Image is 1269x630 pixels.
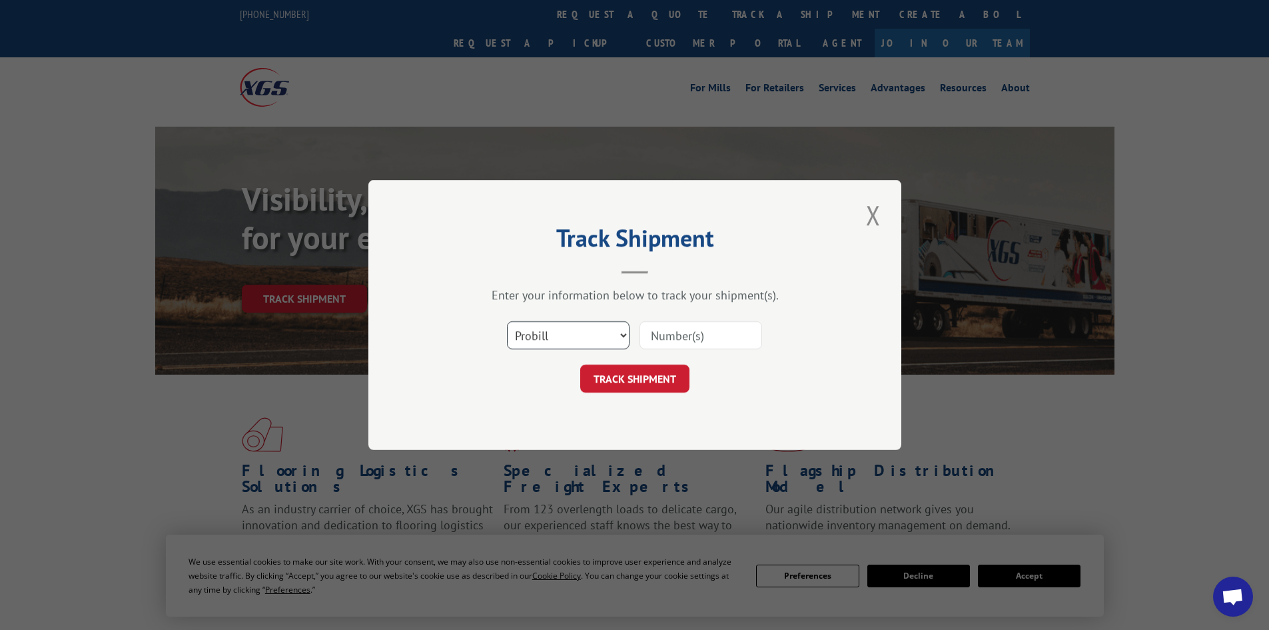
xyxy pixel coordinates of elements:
button: TRACK SHIPMENT [580,365,689,393]
button: Close modal [862,197,885,233]
input: Number(s) [639,321,762,349]
h2: Track Shipment [435,229,835,254]
div: Enter your information below to track your shipment(s). [435,287,835,303]
a: Open chat [1213,577,1253,617]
